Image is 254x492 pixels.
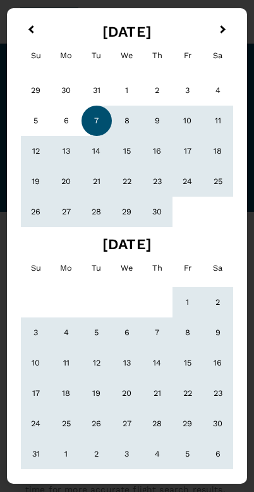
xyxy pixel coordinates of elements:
[82,409,112,439] div: Choose Tuesday, May 26th, 2026
[112,166,142,197] div: Choose Wednesday, April 22nd, 2026
[172,348,203,378] div: Choose Friday, May 15th, 2026
[21,40,51,71] div: Sunday
[172,287,203,317] div: Choose Friday, May 1st, 2026
[172,439,203,469] div: Choose Friday, June 5th, 2026
[203,317,233,348] div: Choose Saturday, May 9th, 2026
[142,40,172,71] div: Thursday
[82,166,112,197] div: Choose Tuesday, April 21st, 2026
[112,253,142,283] div: Wednesday
[142,197,172,227] div: Choose Thursday, April 30th, 2026
[21,106,51,136] div: Choose Sunday, April 5th, 2026
[203,348,233,378] div: Choose Saturday, May 16th, 2026
[21,75,233,227] div: Month April, 2026
[21,166,51,197] div: Choose Sunday, April 19th, 2026
[172,75,203,106] div: Choose Friday, April 3rd, 2026
[172,40,203,71] div: Friday
[51,253,82,283] div: Monday
[82,136,112,166] div: Choose Tuesday, April 14th, 2026
[142,409,172,439] div: Choose Thursday, May 28th, 2026
[21,409,51,439] div: Choose Sunday, May 24th, 2026
[51,348,82,378] div: Choose Monday, May 11th, 2026
[21,75,51,106] div: Choose Sunday, March 29th, 2026
[142,317,172,348] div: Choose Thursday, May 7th, 2026
[203,166,233,197] div: Choose Saturday, April 25th, 2026
[142,106,172,136] div: Choose Thursday, April 9th, 2026
[112,439,142,469] div: Choose Wednesday, June 3rd, 2026
[142,166,172,197] div: Choose Thursday, April 23rd, 2026
[21,439,51,469] div: Choose Sunday, May 31st, 2026
[172,136,203,166] div: Choose Friday, April 17th, 2026
[112,106,142,136] div: Choose Wednesday, April 8th, 2026
[51,166,82,197] div: Choose Monday, April 20th, 2026
[51,378,82,409] div: Choose Monday, May 18th, 2026
[142,439,172,469] div: Choose Thursday, June 4th, 2026
[82,106,112,136] div: Choose Tuesday, April 7th, 2026
[112,317,142,348] div: Choose Wednesday, May 6th, 2026
[51,439,82,469] div: Choose Monday, June 1st, 2026
[203,136,233,166] div: Choose Saturday, April 18th, 2026
[82,253,112,283] div: Tuesday
[203,378,233,409] div: Choose Saturday, May 23rd, 2026
[203,253,233,283] div: Saturday
[82,40,112,71] div: Tuesday
[142,348,172,378] div: Choose Thursday, May 14th, 2026
[51,409,82,439] div: Choose Monday, May 25th, 2026
[214,20,234,40] button: Next Month
[203,75,233,106] div: Choose Saturday, April 4th, 2026
[112,75,142,106] div: Choose Wednesday, April 1st, 2026
[51,106,82,136] div: Choose Monday, April 6th, 2026
[21,287,233,469] div: Month May, 2026
[82,197,112,227] div: Choose Tuesday, April 28th, 2026
[142,136,172,166] div: Choose Thursday, April 16th, 2026
[112,136,142,166] div: Choose Wednesday, April 15th, 2026
[172,166,203,197] div: Choose Friday, April 24th, 2026
[203,40,233,71] div: Saturday
[17,236,238,253] h2: [DATE]
[172,378,203,409] div: Choose Friday, May 22nd, 2026
[172,253,203,283] div: Friday
[20,20,40,40] button: Previous Month
[142,253,172,283] div: Thursday
[82,378,112,409] div: Choose Tuesday, May 19th, 2026
[203,287,233,317] div: Choose Saturday, May 2nd, 2026
[21,317,51,348] div: Choose Sunday, May 3rd, 2026
[51,136,82,166] div: Choose Monday, April 13th, 2026
[51,197,82,227] div: Choose Monday, April 27th, 2026
[142,75,172,106] div: Choose Thursday, April 2nd, 2026
[203,409,233,439] div: Choose Saturday, May 30th, 2026
[82,348,112,378] div: Choose Tuesday, May 12th, 2026
[82,317,112,348] div: Choose Tuesday, May 5th, 2026
[51,40,82,71] div: Monday
[21,378,51,409] div: Choose Sunday, May 17th, 2026
[203,439,233,469] div: Choose Saturday, June 6th, 2026
[203,106,233,136] div: Choose Saturday, April 11th, 2026
[21,348,51,378] div: Choose Sunday, May 10th, 2026
[17,23,238,40] h2: [DATE]
[112,348,142,378] div: Choose Wednesday, May 13th, 2026
[172,409,203,439] div: Choose Friday, May 29th, 2026
[112,378,142,409] div: Choose Wednesday, May 20th, 2026
[112,409,142,439] div: Choose Wednesday, May 27th, 2026
[51,317,82,348] div: Choose Monday, May 4th, 2026
[112,40,142,71] div: Wednesday
[82,439,112,469] div: Choose Tuesday, June 2nd, 2026
[112,197,142,227] div: Choose Wednesday, April 29th, 2026
[142,378,172,409] div: Choose Thursday, May 21st, 2026
[172,106,203,136] div: Choose Friday, April 10th, 2026
[21,136,51,166] div: Choose Sunday, April 12th, 2026
[82,75,112,106] div: Choose Tuesday, March 31st, 2026
[51,75,82,106] div: Choose Monday, March 30th, 2026
[21,197,51,227] div: Choose Sunday, April 26th, 2026
[172,317,203,348] div: Choose Friday, May 8th, 2026
[21,253,51,283] div: Sunday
